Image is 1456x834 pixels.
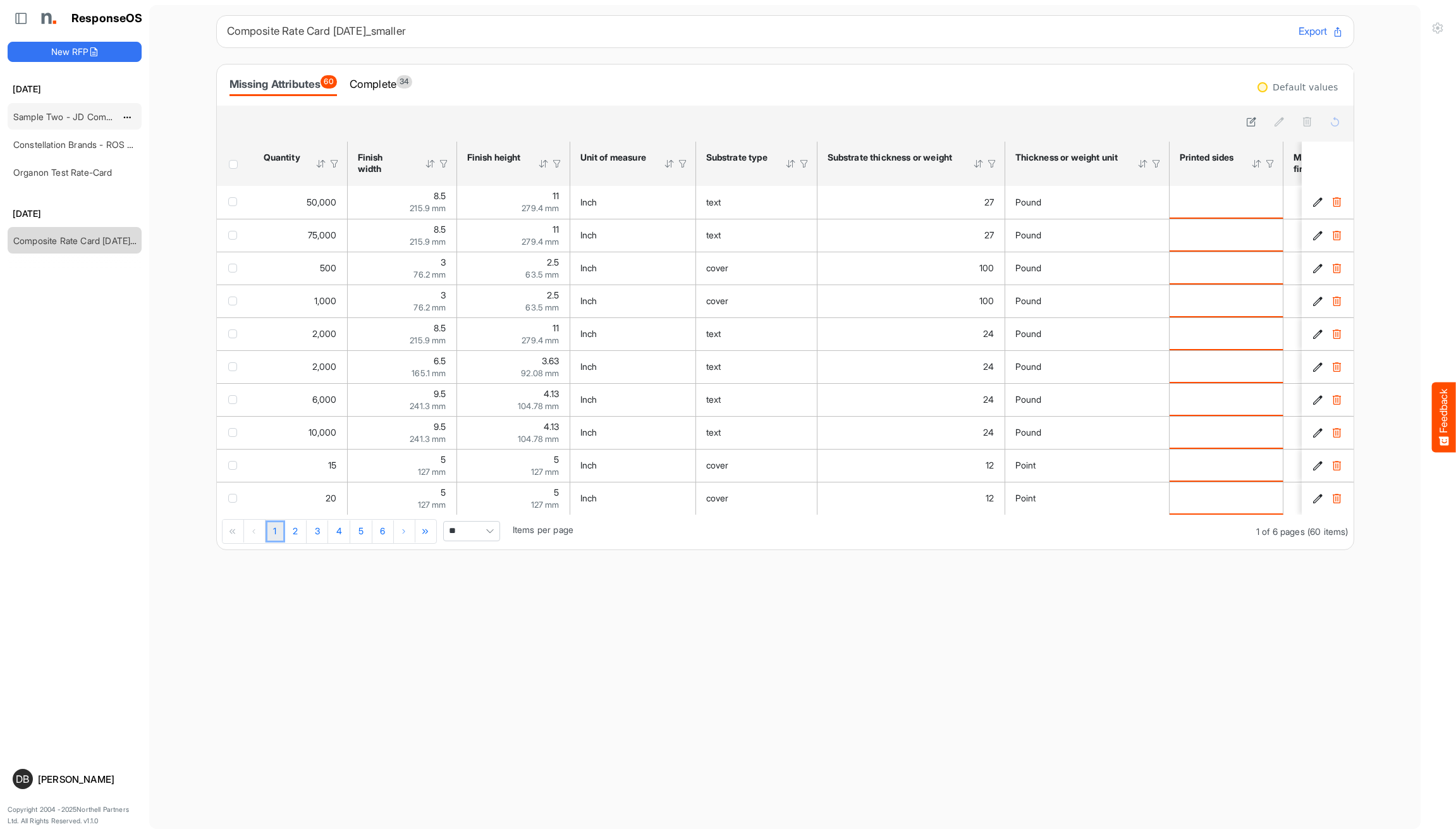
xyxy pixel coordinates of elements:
td: 11 is template cell Column Header httpsnorthellcomontologiesmapping-rulesmeasurementhasfinishsize... [457,186,570,219]
td: checkbox [217,219,254,252]
span: 76.2 mm [413,269,446,279]
span: Inch [580,230,597,240]
button: Delete [1331,426,1343,439]
span: 8.5 [434,190,446,201]
td: 12 is template cell Column Header httpsnorthellcomontologiesmapping-rulesmaterialhasmaterialthick... [817,449,1005,482]
a: Page 4 of 6 Pages [328,520,350,543]
span: text [706,230,721,240]
span: 5 [554,487,559,498]
a: Organon Test Rate-Card [13,167,113,178]
td: 2.5 is template cell Column Header httpsnorthellcomontologiesmapping-rulesmeasurementhasfinishsiz... [457,285,570,317]
td: b394a185-0909-4688-938d-d60a43908324 is template cell Column Header [1302,317,1356,350]
td: is template cell Column Header httpsnorthellcomontologiesmapping-rulesmanufacturinghasprintedsides [1170,416,1283,449]
td: 75000 is template cell Column Header httpsnorthellcomontologiesmapping-rulesorderhasquantity [254,219,348,252]
img: Northell [35,6,60,31]
td: is template cell Column Header httpsnorthellcomontologiesmapping-rulesmanufacturinghasprintedsides [1170,285,1283,317]
div: Filter Icon [1264,158,1276,169]
span: 60 [321,75,336,89]
td: 12 is template cell Column Header httpsnorthellcomontologiesmapping-rulesmaterialhasmaterialthick... [817,482,1005,515]
a: Sample Two - JD Compressed 2 [13,111,147,122]
span: 27 [984,230,994,240]
td: checkbox [217,383,254,416]
button: Edit [1312,426,1324,439]
button: Delete [1331,262,1343,274]
button: Delete [1331,459,1343,472]
span: 8.5 [434,224,446,235]
td: is template cell Column Header httpsnorthellcomontologiesmapping-rulesmanufacturinghassubstratefi... [1283,219,1403,252]
button: Delete [1331,229,1343,242]
td: cover is template cell Column Header httpsnorthellcomontologiesmapping-rulesmaterialhassubstratem... [696,449,817,482]
td: is template cell Column Header httpsnorthellcomontologiesmapping-rulesmanufacturinghassubstratefi... [1283,252,1403,285]
span: 4.13 [544,388,560,399]
td: is template cell Column Header httpsnorthellcomontologiesmapping-rulesmanufacturinghasprintedsides [1170,219,1283,252]
td: 3.625 is template cell Column Header httpsnorthellcomontologiesmapping-rulesmeasurementhasfinishs... [457,350,570,383]
td: 11 is template cell Column Header httpsnorthellcomontologiesmapping-rulesmeasurementhasfinishsize... [457,219,570,252]
span: 4.13 [544,421,560,432]
td: is template cell Column Header httpsnorthellcomontologiesmapping-rulesmanufacturinghassubstratefi... [1283,416,1403,449]
span: 24 [983,328,994,339]
span: cover [706,295,729,306]
span: Pound [1015,197,1042,207]
span: cover [706,493,729,503]
button: Delete [1331,492,1343,505]
td: Inch is template cell Column Header httpsnorthellcomontologiesmapping-rulesmeasurementhasunitofme... [570,317,696,350]
span: 104.78 mm [518,434,559,444]
span: text [706,197,721,207]
span: Inch [580,460,597,470]
span: Inch [580,295,597,306]
span: 5 [554,454,559,465]
div: Go to next page [394,520,415,543]
span: 100 [979,262,994,273]
span: text [706,394,721,405]
div: Pager Container [217,515,1354,549]
div: Unit of measure [580,152,647,163]
span: 127 mm [418,500,446,510]
span: 63.5 mm [525,302,559,312]
td: Inch is template cell Column Header httpsnorthellcomontologiesmapping-rulesmeasurementhasunitofme... [570,482,696,515]
td: cover is template cell Column Header httpsnorthellcomontologiesmapping-rulesmaterialhassubstratem... [696,285,817,317]
td: 27 is template cell Column Header httpsnorthellcomontologiesmapping-rulesmaterialhasmaterialthick... [817,186,1005,219]
span: Inch [580,328,597,339]
span: 27 [984,197,994,207]
th: Header checkbox [217,142,254,186]
span: cover [706,262,729,273]
td: checkbox [217,416,254,449]
span: 2.5 [547,257,559,267]
a: Page 2 of 6 Pages [285,520,307,543]
td: Point is template cell Column Header httpsnorthellcomontologiesmapping-rulesmaterialhasmaterialth... [1005,449,1170,482]
span: 15 [328,460,336,470]
td: cover is template cell Column Header httpsnorthellcomontologiesmapping-rulesmaterialhassubstratem... [696,252,817,285]
td: 8.5 is template cell Column Header httpsnorthellcomontologiesmapping-rulesmeasurementhasfinishsiz... [348,186,457,219]
td: Pound is template cell Column Header httpsnorthellcomontologiesmapping-rulesmaterialhasmaterialth... [1005,219,1170,252]
h6: Composite Rate Card [DATE]_smaller [227,26,1288,37]
div: Go to previous page [244,520,266,543]
button: New RFP [8,42,142,62]
td: 3 is template cell Column Header httpsnorthellcomontologiesmapping-rulesmeasurementhasfinishsizew... [348,285,457,317]
td: 27 is template cell Column Header httpsnorthellcomontologiesmapping-rulesmaterialhasmaterialthick... [817,219,1005,252]
span: 215.9 mm [410,236,446,247]
div: Quantity [264,152,299,163]
span: 11 [553,224,559,235]
span: 2,000 [312,361,337,372]
span: 5 [441,454,446,465]
button: Edit [1312,360,1324,373]
button: Edit [1312,262,1324,274]
td: is template cell Column Header httpsnorthellcomontologiesmapping-rulesmanufacturinghasprintedsides [1170,482,1283,515]
button: Delete [1331,360,1343,373]
span: 215.9 mm [410,203,446,213]
td: d721ac25-bf30-4595-914d-07f7023504cc is template cell Column Header [1302,219,1356,252]
span: 279.4 mm [522,203,559,213]
button: Edit [1312,492,1324,505]
td: is template cell Column Header httpsnorthellcomontologiesmapping-rulesmanufacturinghasprintedsides [1170,252,1283,285]
span: 92.08 mm [521,368,559,378]
span: 500 [320,262,336,273]
td: 4.125 is template cell Column Header httpsnorthellcomontologiesmapping-rulesmeasurementhasfinishs... [457,383,570,416]
div: Substrate thickness or weight [828,152,957,163]
div: Filter Icon [551,158,563,169]
span: 3 [441,257,446,267]
td: 24 is template cell Column Header httpsnorthellcomontologiesmapping-rulesmaterialhasmaterialthick... [817,383,1005,416]
td: Inch is template cell Column Header httpsnorthellcomontologiesmapping-rulesmeasurementhasunitofme... [570,416,696,449]
td: 100 is template cell Column Header httpsnorthellcomontologiesmapping-rulesmaterialhasmaterialthic... [817,285,1005,317]
td: 6000 is template cell Column Header httpsnorthellcomontologiesmapping-rulesorderhasquantity [254,383,348,416]
button: Edit [1312,295,1324,307]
